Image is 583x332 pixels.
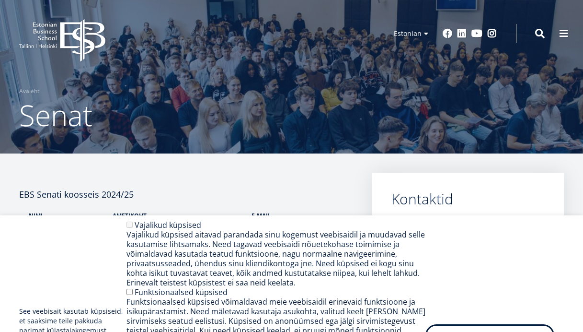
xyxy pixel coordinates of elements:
div: Vajalikud küpsised aitavad parandada sinu kogemust veebisaidil ja muudavad selle kasutamise lihts... [126,230,425,287]
span: Senat [19,95,92,135]
th: e-Mail [247,202,353,230]
th: AMetikoht [108,202,247,230]
h4: EBS Senati koosseis 2024/25 [19,173,353,202]
label: Funktsionaalsed küpsised [135,287,228,297]
a: Linkedin [457,29,467,38]
a: Kontaktid [391,192,545,206]
label: Vajalikud küpsised [135,220,201,230]
th: NIMI [19,202,108,230]
a: Facebook [443,29,452,38]
a: Instagram [487,29,497,38]
a: Avaleht [19,86,39,96]
a: Youtube [471,29,482,38]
